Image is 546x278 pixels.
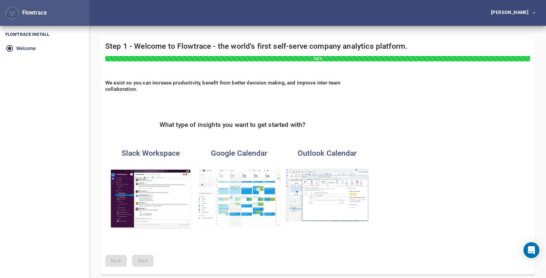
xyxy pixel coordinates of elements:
div: [PERSON_NAME] [491,10,531,15]
img: Slack Workspace analytics [109,169,192,230]
h4: Outlook Calendar [286,149,369,158]
button: Google CalendarGoogle Calendar analytics [194,145,284,231]
img: Flowtrace [7,8,18,18]
div: Flowtrace [5,6,47,20]
h5: What type of insights you want to get started with? [160,121,306,129]
button: [PERSON_NAME] [480,7,541,19]
img: Outlook Calendar analytics [286,169,369,222]
button: Outlook CalendarOutlook Calendar analytics [282,145,372,226]
h4: Step 1 - Welcome to Flowtrace - the world's first self-serve company analytics platform. [105,42,530,61]
div: 100% [105,56,530,61]
div: Flowtrace [20,9,47,17]
button: Slack WorkspaceSlack Workspace analytics [105,145,196,234]
h6: We exist so you can increase productivity, benefit from better decision making, and improve inter... [105,80,360,92]
div: Open Intercom Messenger [523,242,539,258]
button: Flowtrace [5,6,20,20]
h4: Slack Workspace [109,149,192,158]
img: Google Calendar analytics [198,169,280,227]
h4: Google Calendar [198,149,280,158]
